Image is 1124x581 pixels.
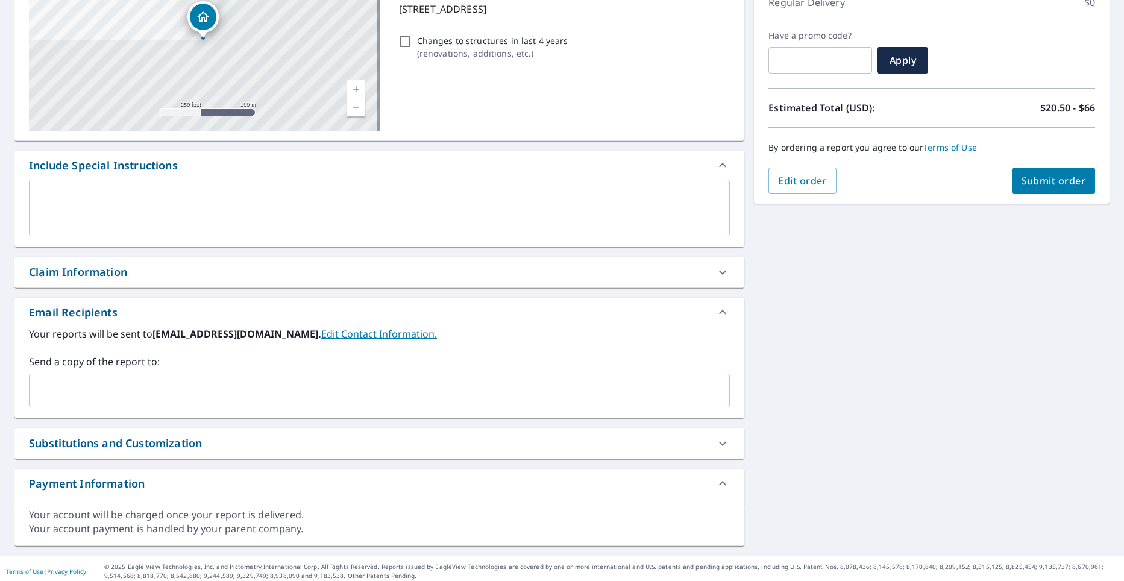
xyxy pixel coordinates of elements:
[29,354,730,369] label: Send a copy of the report to:
[768,142,1095,153] p: By ordering a report you agree to our
[29,327,730,341] label: Your reports will be sent to
[14,257,744,287] div: Claim Information
[877,47,928,74] button: Apply
[399,2,726,16] p: [STREET_ADDRESS]
[347,80,365,98] a: Current Level 17, Zoom In
[1022,174,1086,187] span: Submit order
[778,174,827,187] span: Edit order
[14,428,744,459] div: Substitutions and Customization
[347,98,365,116] a: Current Level 17, Zoom Out
[29,264,127,280] div: Claim Information
[6,567,43,576] a: Terms of Use
[923,142,977,153] a: Terms of Use
[321,327,437,341] a: EditContactInfo
[768,30,872,41] label: Have a promo code?
[29,435,202,451] div: Substitutions and Customization
[1012,168,1096,194] button: Submit order
[47,567,86,576] a: Privacy Policy
[29,508,730,522] div: Your account will be charged once your report is delivered.
[152,327,321,341] b: [EMAIL_ADDRESS][DOMAIN_NAME].
[768,101,932,115] p: Estimated Total (USD):
[29,304,118,321] div: Email Recipients
[14,298,744,327] div: Email Recipients
[29,157,178,174] div: Include Special Instructions
[104,562,1118,580] p: © 2025 Eagle View Technologies, Inc. and Pictometry International Corp. All Rights Reserved. Repo...
[417,47,568,60] p: ( renovations, additions, etc. )
[187,1,219,39] div: Dropped pin, building 1, Residential property, 1741 Waiola St Honolulu, HI 96826
[1040,101,1095,115] p: $20.50 - $66
[14,151,744,180] div: Include Special Instructions
[417,34,568,47] p: Changes to structures in last 4 years
[887,54,918,67] span: Apply
[29,522,730,536] div: Your account payment is handled by your parent company.
[768,168,837,194] button: Edit order
[29,476,145,492] div: Payment Information
[14,469,744,498] div: Payment Information
[6,568,86,575] p: |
